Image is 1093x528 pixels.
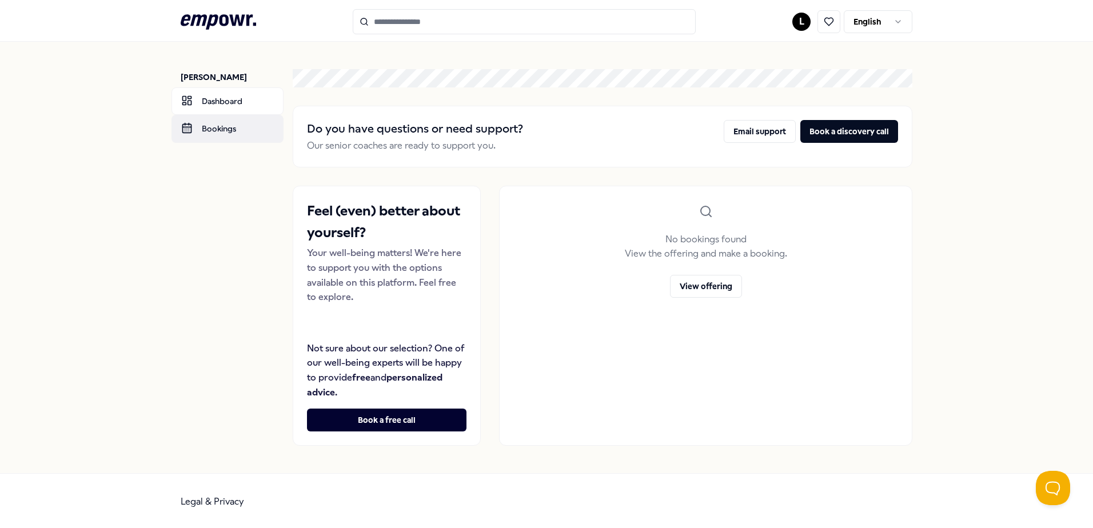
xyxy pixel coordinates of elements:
strong: personalized advice [307,372,442,398]
button: Email support [724,120,796,143]
input: Search for products, categories or subcategories [353,9,696,34]
button: Book a discovery call [800,120,898,143]
a: Legal & Privacy [181,496,244,507]
p: [PERSON_NAME] [181,71,284,83]
button: L [792,13,811,31]
strong: free [352,372,370,383]
a: Dashboard [171,87,284,115]
h2: Do you have questions or need support? [307,120,523,138]
h2: Feel (even) better about yourself? [307,200,466,244]
p: Your well-being matters! We're here to support you with the options available on this platform. F... [307,246,466,304]
button: View offering [670,275,742,298]
button: Book a free call [307,409,466,431]
iframe: Help Scout Beacon - Open [1036,471,1070,505]
a: Email support [724,120,796,153]
a: Bookings [171,115,284,142]
p: Our senior coaches are ready to support you. [307,138,523,153]
p: No bookings found View the offering and make a booking. [625,232,787,261]
p: Not sure about our selection? One of our well-being experts will be happy to provide and . [307,341,466,399]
